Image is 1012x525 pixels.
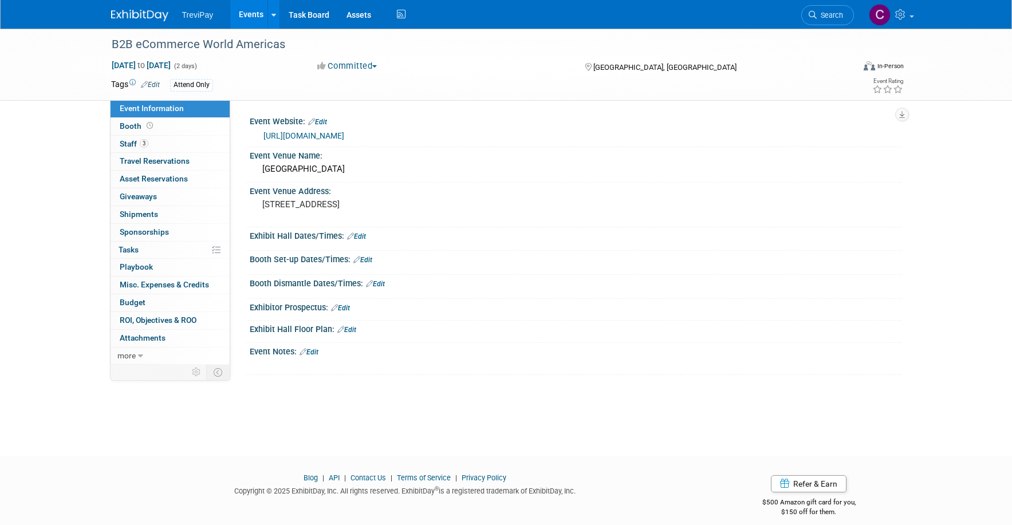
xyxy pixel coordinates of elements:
div: $150 off for them. [716,507,901,517]
span: Asset Reservations [120,174,188,183]
a: Booth [111,118,230,135]
a: Terms of Service [397,473,451,482]
a: Edit [308,118,327,126]
a: Tasks [111,242,230,259]
span: more [117,351,136,360]
div: Attend Only [170,79,213,91]
span: Tasks [119,245,139,254]
div: Exhibit Hall Floor Plan: [250,321,901,335]
div: Event Venue Name: [250,147,901,161]
a: more [111,348,230,365]
div: Event Notes: [250,343,901,358]
a: Edit [347,232,366,240]
img: Celia Ahrens [869,4,891,26]
span: to [136,61,147,70]
span: Attachments [120,333,166,342]
pre: [STREET_ADDRESS] [262,199,509,210]
span: Giveaways [120,192,157,201]
button: Committed [313,60,381,72]
span: Staff [120,139,148,148]
a: Edit [141,81,160,89]
span: Budget [120,298,145,307]
a: Misc. Expenses & Credits [111,277,230,294]
td: Personalize Event Tab Strip [187,365,207,380]
sup: ® [435,485,439,492]
a: ROI, Objectives & ROO [111,312,230,329]
a: Asset Reservations [111,171,230,188]
a: Edit [366,280,385,288]
a: Sponsorships [111,224,230,241]
span: | [320,473,327,482]
div: Event Rating [872,78,903,84]
a: Attachments [111,330,230,347]
span: Misc. Expenses & Credits [120,280,209,289]
a: Privacy Policy [462,473,506,482]
span: Shipments [120,210,158,219]
a: Contact Us [351,473,386,482]
span: Event Information [120,104,184,113]
span: Playbook [120,262,153,271]
td: Toggle Event Tabs [206,365,230,380]
span: TreviPay [182,10,214,19]
td: Tags [111,78,160,92]
a: Playbook [111,259,230,276]
div: [GEOGRAPHIC_DATA] [258,160,893,178]
span: Sponsorships [120,227,169,236]
div: B2B eCommerce World Americas [108,34,837,55]
a: Edit [337,326,356,334]
div: $500 Amazon gift card for you, [716,490,901,516]
a: Search [801,5,854,25]
div: Copyright © 2025 ExhibitDay, Inc. All rights reserved. ExhibitDay is a registered trademark of Ex... [111,483,700,496]
span: Booth not reserved yet [144,121,155,130]
a: Edit [300,348,318,356]
span: [GEOGRAPHIC_DATA], [GEOGRAPHIC_DATA] [593,63,737,72]
a: Staff3 [111,136,230,153]
a: Travel Reservations [111,153,230,170]
span: | [388,473,395,482]
span: 3 [140,139,148,148]
div: In-Person [877,62,904,70]
span: [DATE] [DATE] [111,60,171,70]
div: Event Venue Address: [250,183,901,197]
div: Booth Set-up Dates/Times: [250,251,901,266]
span: (2 days) [173,62,197,70]
a: Edit [353,256,372,264]
div: Booth Dismantle Dates/Times: [250,275,901,290]
a: Giveaways [111,188,230,206]
div: Exhibit Hall Dates/Times: [250,227,901,242]
div: Exhibitor Prospectus: [250,299,901,314]
span: Booth [120,121,155,131]
span: Search [817,11,843,19]
span: Travel Reservations [120,156,190,165]
a: Blog [304,473,318,482]
span: ROI, Objectives & ROO [120,315,196,325]
a: Shipments [111,206,230,223]
a: Refer & Earn [771,475,846,492]
a: [URL][DOMAIN_NAME] [263,131,344,140]
div: Event Format [786,60,904,77]
span: | [341,473,349,482]
a: Event Information [111,100,230,117]
span: | [452,473,460,482]
a: Budget [111,294,230,311]
img: ExhibitDay [111,10,168,21]
img: Format-Inperson.png [864,61,875,70]
a: API [329,473,340,482]
div: Event Website: [250,113,901,128]
a: Edit [331,304,350,312]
